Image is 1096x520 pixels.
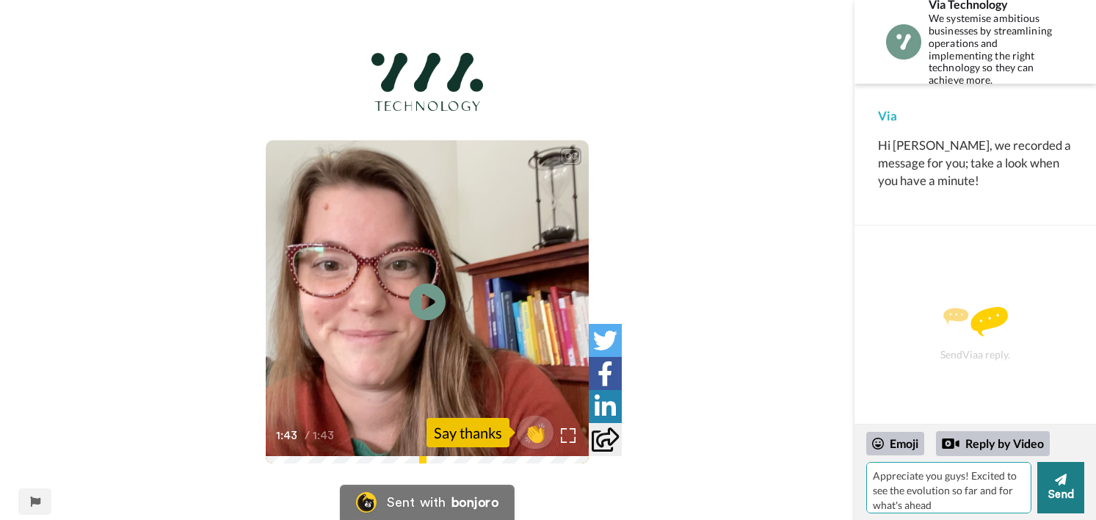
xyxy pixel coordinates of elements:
img: Full screen [561,428,576,443]
img: message.svg [943,307,1008,336]
button: Send [1037,462,1084,513]
div: Hi [PERSON_NAME], we recorded a message for you; take a look when you have a minute! [878,137,1073,189]
span: / [305,427,310,444]
div: Via [878,107,1073,125]
div: Say thanks [427,418,509,447]
div: Reply by Video [936,431,1050,456]
a: Bonjoro LogoSent withbonjoro [340,485,515,520]
div: We systemise ambitious businesses by streamlining operations and implementing the right technolog... [929,12,1056,87]
div: CC [562,149,580,164]
div: Send Via a reply. [874,251,1076,416]
span: 1:43 [276,427,302,444]
button: 👏 [517,416,554,449]
img: Bonjoro Logo [356,492,377,513]
span: 👏 [517,421,554,444]
span: 1:43 [313,427,338,444]
div: bonjoro [451,496,498,509]
img: 7126b3f5-c2c1-412a-bb22-7fe46a5cc0d0 [371,53,483,112]
textarea: Appreciate you guys! Excited to see the evolution so far and for what's ahead [866,462,1031,513]
div: Sent with [387,496,446,509]
div: Reply by Video [942,435,959,452]
img: Profile Image [886,24,921,59]
div: Emoji [866,432,924,455]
